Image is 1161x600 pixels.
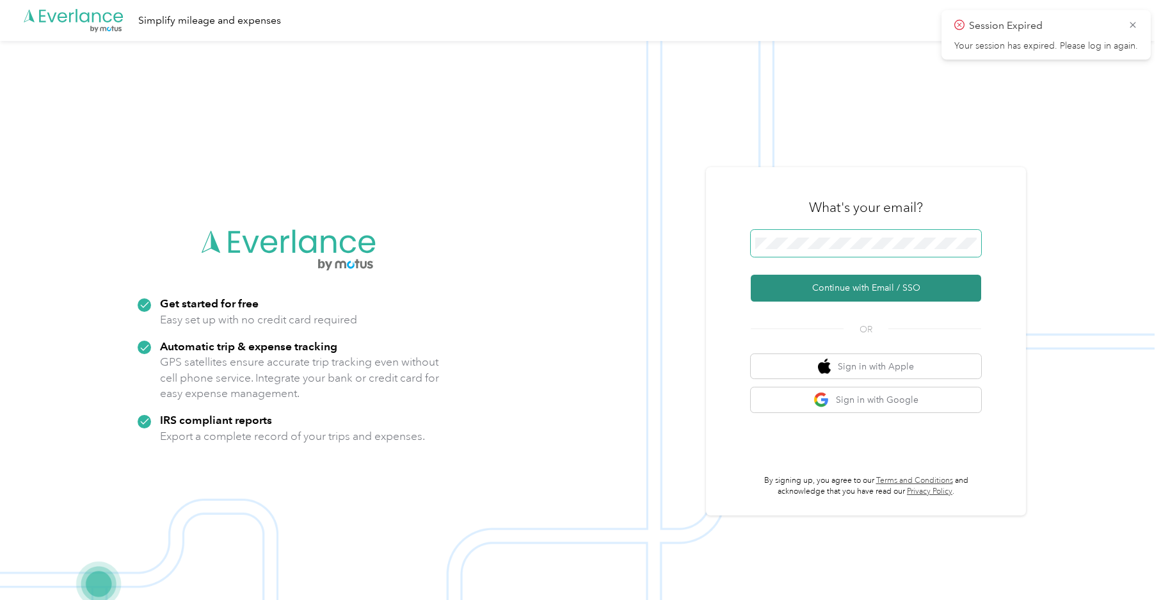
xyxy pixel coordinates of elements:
[751,275,981,302] button: Continue with Email / SSO
[844,323,888,336] span: OR
[876,476,953,485] a: Terms and Conditions
[751,354,981,379] button: apple logoSign in with Apple
[138,13,281,29] div: Simplify mileage and expenses
[907,487,952,496] a: Privacy Policy
[160,413,272,426] strong: IRS compliant reports
[751,475,981,498] p: By signing up, you agree to our and acknowledge that you have read our .
[954,40,1138,52] p: Your session has expired. Please log in again.
[1089,528,1161,600] iframe: Everlance-gr Chat Button Frame
[818,359,831,375] img: apple logo
[809,199,923,216] h3: What's your email?
[160,339,337,353] strong: Automatic trip & expense tracking
[160,312,357,328] p: Easy set up with no credit card required
[813,392,829,408] img: google logo
[160,354,440,401] p: GPS satellites ensure accurate trip tracking even without cell phone service. Integrate your bank...
[751,387,981,412] button: google logoSign in with Google
[160,428,425,444] p: Export a complete record of your trips and expenses.
[160,296,259,310] strong: Get started for free
[969,18,1119,34] p: Session Expired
